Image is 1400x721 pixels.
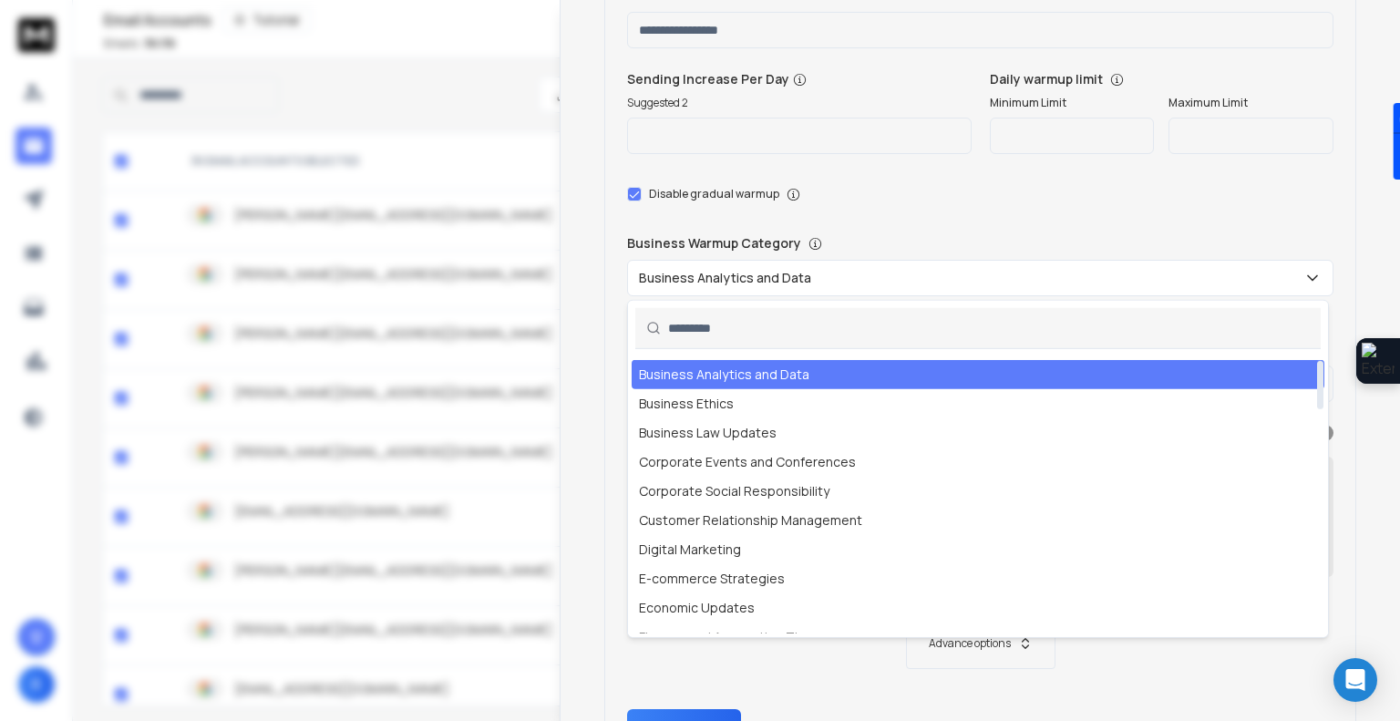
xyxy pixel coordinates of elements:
[639,599,755,617] span: Economic Updates
[639,424,777,442] span: Business Law Updates
[639,541,741,559] span: Digital Marketing
[639,395,734,413] span: Business Ethics
[639,366,809,384] span: Business Analytics and Data
[639,482,829,500] span: Corporate Social Responsibility
[1362,343,1395,379] img: Extension Icon
[639,511,862,530] span: Customer Relationship Management
[639,628,813,646] span: Finance and Accounting Tips
[639,570,785,588] span: E-commerce Strategies
[1333,658,1377,702] div: Open Intercom Messenger
[639,453,856,471] span: Corporate Events and Conferences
